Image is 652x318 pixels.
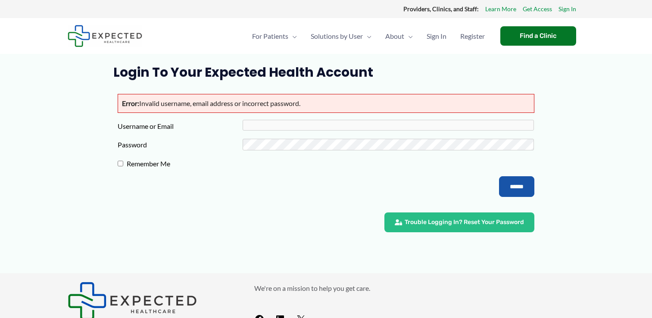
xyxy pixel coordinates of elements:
a: Sign In [420,21,453,51]
span: Register [460,21,485,51]
span: For Patients [252,21,288,51]
span: Menu Toggle [404,21,413,51]
label: Password [118,138,243,151]
label: Username or Email [118,120,243,133]
span: Menu Toggle [288,21,297,51]
nav: Primary Site Navigation [245,21,492,51]
span: Menu Toggle [363,21,371,51]
h1: Login to Your Expected Health Account [113,65,539,80]
a: Get Access [523,3,552,15]
a: Find a Clinic [500,26,576,46]
span: Sign In [427,21,446,51]
a: Trouble Logging In? Reset Your Password [384,212,534,232]
strong: Error: [122,99,139,107]
p: Invalid username, email address or incorrect password. [118,94,534,113]
p: We're on a mission to help you get care. [254,282,585,295]
span: Trouble Logging In? Reset Your Password [405,219,524,225]
a: Solutions by UserMenu Toggle [304,21,378,51]
label: Remember Me [123,157,248,170]
a: Sign In [558,3,576,15]
span: About [385,21,404,51]
a: Learn More [485,3,516,15]
img: Expected Healthcare Logo - side, dark font, small [68,25,142,47]
strong: Providers, Clinics, and Staff: [403,5,479,12]
a: Register [453,21,492,51]
span: Solutions by User [311,21,363,51]
a: For PatientsMenu Toggle [245,21,304,51]
a: AboutMenu Toggle [378,21,420,51]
